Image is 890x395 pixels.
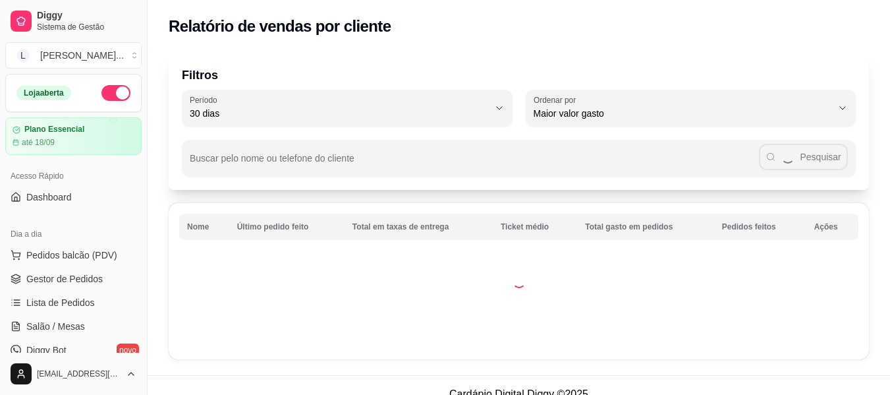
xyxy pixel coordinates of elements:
button: Alterar Status [101,85,130,101]
label: Período [190,94,221,106]
div: Loja aberta [16,86,71,100]
button: Ordenar porMaior valor gasto [526,90,856,127]
p: Filtros [182,66,856,84]
span: Diggy [37,10,136,22]
button: Pedidos balcão (PDV) [5,245,142,266]
span: Gestor de Pedidos [26,272,103,286]
span: Diggy Bot [26,344,67,357]
span: L [16,49,30,62]
div: Dia a dia [5,224,142,245]
button: [EMAIL_ADDRESS][DOMAIN_NAME] [5,358,142,390]
span: Lista de Pedidos [26,296,95,309]
div: Acesso Rápido [5,166,142,187]
a: Lista de Pedidos [5,292,142,313]
label: Ordenar por [534,94,580,106]
a: DiggySistema de Gestão [5,5,142,37]
article: até 18/09 [22,137,55,148]
article: Plano Essencial [24,125,84,135]
div: [PERSON_NAME] ... [40,49,124,62]
a: Gestor de Pedidos [5,268,142,289]
a: Salão / Mesas [5,316,142,337]
span: Pedidos balcão (PDV) [26,249,117,262]
span: Salão / Mesas [26,320,85,333]
div: Loading [513,275,526,288]
span: Sistema de Gestão [37,22,136,32]
a: Diggy Botnovo [5,340,142,361]
h2: Relatório de vendas por cliente [169,16,391,37]
span: Dashboard [26,191,72,204]
span: 30 dias [190,107,489,120]
span: Maior valor gasto [534,107,833,120]
span: [EMAIL_ADDRESS][DOMAIN_NAME] [37,369,121,379]
button: Select a team [5,42,142,69]
button: Período30 dias [182,90,513,127]
a: Dashboard [5,187,142,208]
input: Buscar pelo nome ou telefone do cliente [190,157,759,170]
a: Plano Essencialaté 18/09 [5,117,142,155]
